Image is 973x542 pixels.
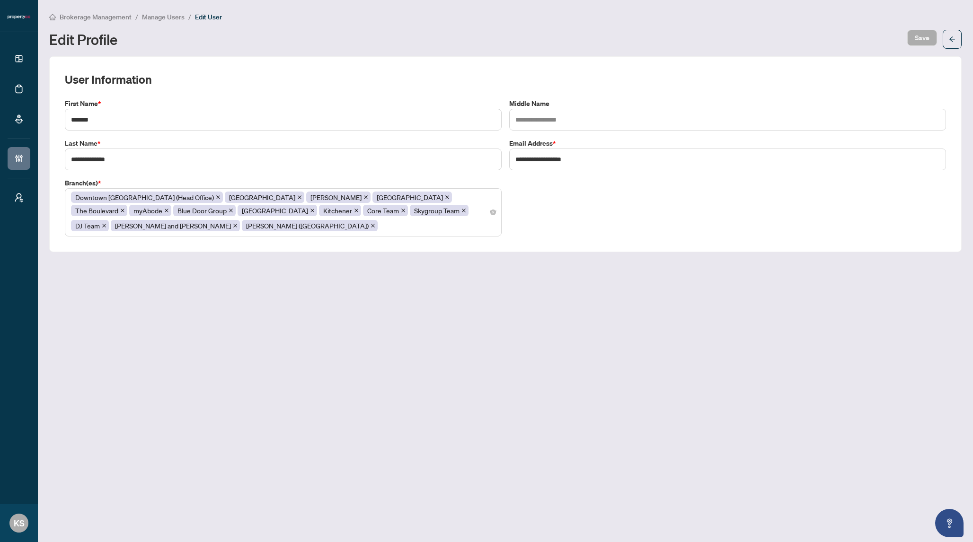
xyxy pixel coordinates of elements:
span: Ottawa [238,205,317,216]
span: Edit User [195,13,222,21]
h2: User Information [65,72,946,87]
span: Blue Door Group [173,205,236,216]
span: close [102,223,106,228]
span: close [461,208,466,213]
span: close [363,195,368,200]
button: Open asap [935,509,964,537]
span: arrow-left [949,36,955,43]
span: The Boulevard [71,205,127,216]
span: close [120,208,125,213]
span: close [229,208,233,213]
label: Middle Name [509,98,946,109]
h1: Edit Profile [49,32,117,47]
span: [GEOGRAPHIC_DATA] [229,192,295,202]
span: close [233,223,238,228]
span: Skygroup Team [414,205,460,216]
label: Last Name [65,138,502,149]
span: Manage Users [142,13,185,21]
li: / [135,11,138,22]
span: Mississauga [225,192,304,203]
span: [PERSON_NAME] ([GEOGRAPHIC_DATA]) [246,220,369,231]
span: [PERSON_NAME] and [PERSON_NAME] [115,220,231,231]
span: close [445,195,450,200]
span: KS [14,516,25,530]
span: Downtown [GEOGRAPHIC_DATA] (Head Office) [75,192,214,202]
span: Milton (Keystone) [242,220,378,231]
span: Core Team [367,205,399,216]
span: DJ Team [71,220,109,231]
span: close [354,208,359,213]
span: DJ Team [75,220,100,231]
button: Save [907,30,937,46]
span: [GEOGRAPHIC_DATA] [242,205,308,216]
span: close [216,195,221,200]
span: [GEOGRAPHIC_DATA] [377,192,443,202]
span: myAbode [133,205,162,216]
span: Zach and Allie [111,220,240,231]
span: Kitchener [323,205,352,216]
span: close [401,208,406,213]
span: Core Team [363,205,408,216]
li: / [188,11,191,22]
span: close-circle [490,210,496,215]
span: user-switch [14,193,24,202]
span: close [310,208,315,213]
label: First Name [65,98,502,109]
span: Blue Door Group [177,205,227,216]
span: North York [372,192,452,203]
span: The Boulevard [75,205,118,216]
span: Downtown Toronto (Head Office) [71,192,223,203]
span: close [164,208,169,213]
span: Brokerage Management [60,13,132,21]
label: Branch(es) [65,178,502,188]
span: Vaughan [306,192,371,203]
span: home [49,14,56,20]
span: close [297,195,302,200]
img: logo [8,14,30,20]
span: close [371,223,375,228]
label: Email Address [509,138,946,149]
span: Kitchener [319,205,361,216]
span: myAbode [129,205,171,216]
span: [PERSON_NAME] [310,192,362,202]
span: Skygroup Team [410,205,469,216]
